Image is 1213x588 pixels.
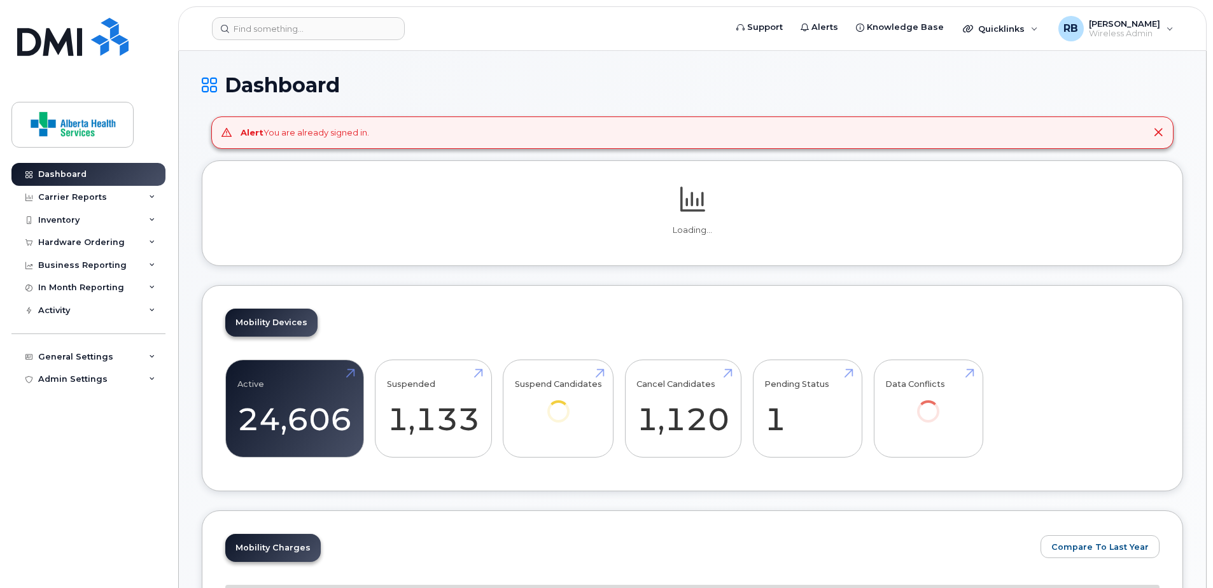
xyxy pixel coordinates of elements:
a: Suspend Candidates [515,367,602,440]
div: You are already signed in. [241,127,369,139]
button: Compare To Last Year [1041,535,1160,558]
a: Cancel Candidates 1,120 [636,367,729,451]
p: Loading... [225,225,1160,236]
h1: Dashboard [202,74,1183,96]
a: Data Conflicts [885,367,971,440]
a: Active 24,606 [237,367,352,451]
strong: Alert [241,127,263,137]
a: Suspended 1,133 [387,367,480,451]
a: Mobility Devices [225,309,318,337]
span: Compare To Last Year [1051,541,1149,553]
a: Mobility Charges [225,534,321,562]
a: Pending Status 1 [764,367,850,451]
